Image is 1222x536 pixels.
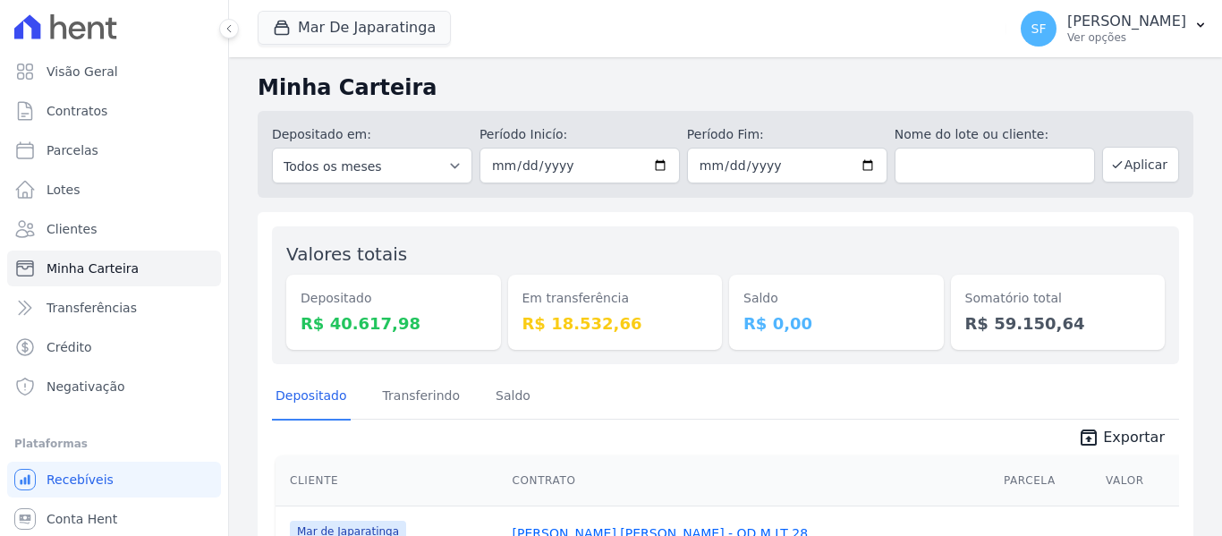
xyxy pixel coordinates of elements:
button: SF [PERSON_NAME] Ver opções [1006,4,1222,54]
p: Ver opções [1067,30,1186,45]
dd: R$ 0,00 [743,311,929,336]
button: Aplicar [1102,147,1179,183]
a: Transferências [7,290,221,326]
a: Minha Carteira [7,251,221,286]
span: Conta Hent [47,510,117,528]
dd: R$ 18.532,66 [522,311,709,336]
dt: Depositado [301,289,487,308]
th: Parcela [997,455,1099,506]
h2: Minha Carteira [258,72,1193,104]
span: Clientes [47,220,97,238]
a: Contratos [7,93,221,129]
span: Recebíveis [47,471,114,489]
span: SF [1031,22,1047,35]
dd: R$ 59.150,64 [965,311,1151,336]
dt: Em transferência [522,289,709,308]
span: Crédito [47,338,92,356]
span: Parcelas [47,141,98,159]
label: Período Fim: [687,125,887,144]
th: Cliente [276,455,505,506]
a: Visão Geral [7,54,221,89]
label: Valores totais [286,243,407,265]
a: Clientes [7,211,221,247]
a: Lotes [7,172,221,208]
a: unarchive Exportar [1064,427,1179,452]
p: [PERSON_NAME] [1067,13,1186,30]
button: Mar De Japaratinga [258,11,451,45]
a: Saldo [492,374,534,421]
label: Depositado em: [272,127,371,141]
span: Lotes [47,181,81,199]
span: Negativação [47,378,125,396]
i: unarchive [1078,427,1099,448]
a: Depositado [272,374,351,421]
a: Recebíveis [7,462,221,498]
a: Parcelas [7,132,221,168]
span: Contratos [47,102,107,120]
th: Contrato [505,455,997,506]
label: Nome do lote ou cliente: [895,125,1095,144]
span: Visão Geral [47,63,118,81]
a: Negativação [7,369,221,404]
div: Plataformas [14,433,214,455]
label: Período Inicío: [479,125,680,144]
span: Exportar [1103,427,1165,448]
th: Valor [1099,455,1189,506]
dt: Saldo [743,289,929,308]
span: Minha Carteira [47,259,139,277]
a: Crédito [7,329,221,365]
dd: R$ 40.617,98 [301,311,487,336]
a: Transferindo [379,374,464,421]
dt: Somatório total [965,289,1151,308]
span: Transferências [47,299,137,317]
